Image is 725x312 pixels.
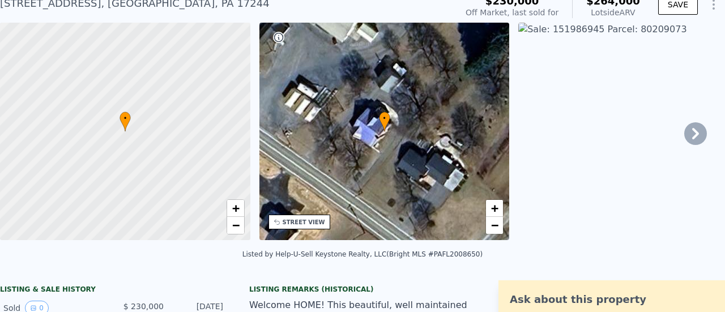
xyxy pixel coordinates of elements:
div: • [120,112,131,131]
div: Off Market, last sold for [466,7,558,18]
span: + [232,201,239,215]
div: Listing Remarks (Historical) [249,285,476,294]
div: STREET VIEW [283,218,325,226]
span: • [120,113,131,123]
span: − [232,218,239,232]
div: Listed by Help-U-Sell Keystone Realty, LLC (Bright MLS #PAFL2008650) [242,250,483,258]
span: • [379,113,390,123]
div: Ask about this property [510,292,714,307]
a: Zoom out [486,217,503,234]
span: $ 230,000 [123,302,164,311]
span: − [491,218,498,232]
div: Lotside ARV [586,7,640,18]
a: Zoom out [227,217,244,234]
div: • [379,112,390,131]
a: Zoom in [227,200,244,217]
span: + [491,201,498,215]
a: Zoom in [486,200,503,217]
